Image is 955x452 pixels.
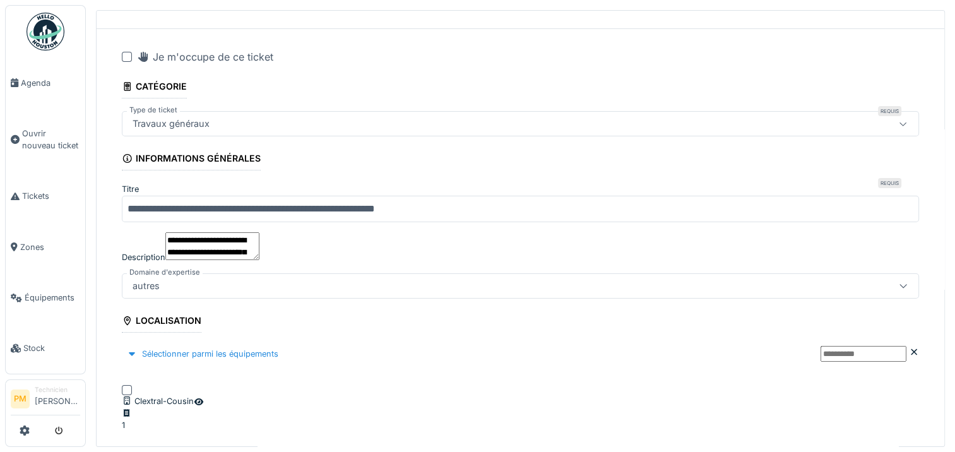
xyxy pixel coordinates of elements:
label: Titre [122,183,139,195]
div: 1 [122,419,137,431]
label: Domaine d'expertise [127,267,203,278]
div: Je m'occupe de ce ticket [137,49,273,64]
span: Équipements [25,292,80,304]
a: Zones [6,222,85,272]
a: Stock [6,323,85,374]
a: Tickets [6,171,85,222]
li: PM [11,390,30,408]
span: Agenda [21,77,80,89]
img: Badge_color-CXgf-gQk.svg [27,13,64,51]
div: Sélectionner parmi les équipements [122,345,283,362]
label: Description [122,251,165,263]
span: Ouvrir nouveau ticket [22,128,80,152]
div: Localisation [122,311,201,333]
label: Type de ticket [127,105,180,116]
span: Stock [23,342,80,354]
div: Catégorie [122,77,187,98]
div: Technicien [35,385,80,395]
span: Zones [20,241,80,253]
a: Agenda [6,57,85,108]
div: Clextral-Cousin [122,395,194,407]
div: autres [128,279,165,293]
a: Équipements [6,273,85,323]
div: Informations générales [122,149,261,170]
div: Requis [878,106,901,116]
a: Ouvrir nouveau ticket [6,108,85,171]
li: [PERSON_NAME] [35,385,80,412]
span: Tickets [22,190,80,202]
div: Travaux généraux [128,117,215,131]
div: Requis [878,178,901,188]
a: PM Technicien[PERSON_NAME] [11,385,80,415]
